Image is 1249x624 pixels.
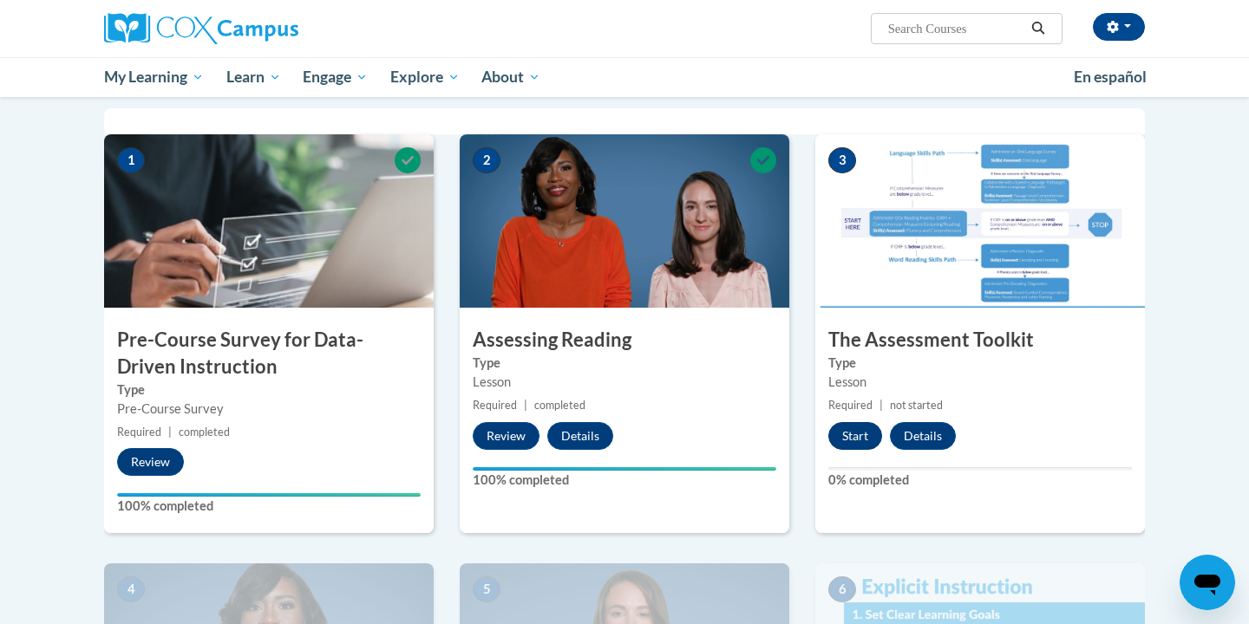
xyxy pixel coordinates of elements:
div: Your progress [473,467,776,471]
a: About [471,57,553,97]
span: Required [828,399,873,412]
span: | [168,426,172,439]
span: En español [1074,68,1147,86]
button: Review [117,448,184,476]
div: Lesson [828,373,1132,392]
span: My Learning [104,67,204,88]
div: Lesson [473,373,776,392]
span: Engage [303,67,368,88]
label: 0% completed [828,471,1132,490]
span: 5 [473,576,500,602]
h3: Assessing Reading [460,327,789,354]
button: Details [890,422,956,450]
a: En español [1063,59,1158,95]
button: Review [473,422,539,450]
label: Type [828,354,1132,373]
button: Start [828,422,882,450]
img: Course Image [460,134,789,308]
div: Your progress [117,493,421,497]
iframe: Button to launch messaging window [1180,555,1235,610]
span: completed [179,426,230,439]
a: Explore [379,57,471,97]
label: 100% completed [473,471,776,490]
h3: The Assessment Toolkit [815,327,1145,354]
span: 2 [473,147,500,173]
span: Explore [390,67,460,88]
label: 100% completed [117,497,421,516]
img: Cox Campus [104,13,298,44]
button: Search [1025,18,1051,39]
a: My Learning [93,57,215,97]
h3: Pre-Course Survey for Data-Driven Instruction [104,327,434,380]
span: Required [473,399,517,412]
label: Type [117,380,421,400]
span: | [880,399,883,412]
span: Required [117,426,161,439]
span: completed [534,399,585,412]
a: Learn [215,57,292,97]
span: 4 [117,576,145,602]
span: 6 [828,576,856,602]
label: Type [473,354,776,373]
span: Learn [226,67,281,88]
span: 1 [117,147,145,173]
div: Pre-Course Survey [117,400,421,419]
img: Course Image [815,134,1145,308]
button: Account Settings [1093,13,1145,41]
input: Search Courses [886,18,1025,39]
span: not started [890,399,943,412]
a: Cox Campus [104,13,434,44]
div: Main menu [78,57,1171,97]
span: 3 [828,147,856,173]
button: Details [547,422,613,450]
span: About [481,67,540,88]
a: Engage [291,57,379,97]
img: Course Image [104,134,434,308]
span: | [524,399,527,412]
